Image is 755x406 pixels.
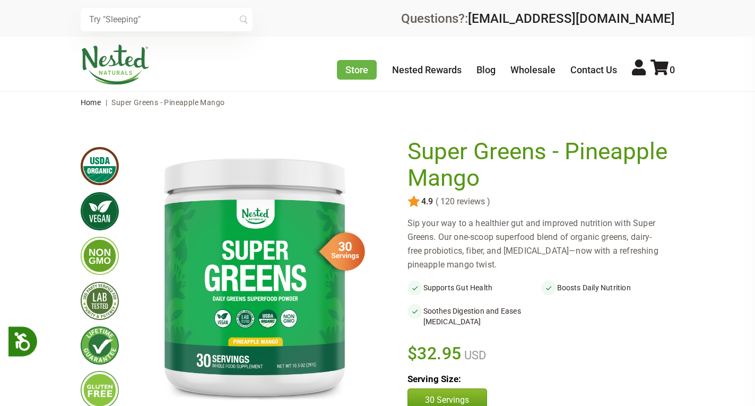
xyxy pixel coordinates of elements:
li: Supports Gut Health [407,280,541,295]
span: | [103,98,110,107]
div: Questions?: [401,12,675,25]
a: Nested Rewards [392,64,462,75]
h1: Super Greens - Pineapple Mango [407,139,670,191]
span: $32.95 [407,342,462,365]
span: Super Greens - Pineapple Mango [111,98,224,107]
input: Try "Sleeping" [81,8,253,31]
a: Home [81,98,101,107]
li: Boosts Daily Nutrition [541,280,675,295]
img: Nested Naturals [81,45,150,85]
nav: breadcrumbs [81,92,675,113]
span: 4.9 [420,197,433,206]
a: Blog [476,64,496,75]
span: 0 [670,64,675,75]
a: Store [337,60,377,80]
p: 30 Servings [419,394,476,406]
img: sg-servings-30.png [312,229,365,274]
a: Wholesale [510,64,556,75]
a: Contact Us [570,64,617,75]
a: 0 [650,64,675,75]
b: Serving Size: [407,374,461,384]
span: ( 120 reviews ) [433,197,490,206]
span: USD [462,349,486,362]
img: vegan [81,192,119,230]
img: gmofree [81,237,119,275]
img: thirdpartytested [81,282,119,320]
div: Sip your way to a healthier gut and improved nutrition with Super Greens. Our one-scoop superfood... [407,217,675,272]
img: usdaorganic [81,147,119,185]
img: star.svg [407,195,420,208]
img: lifetimeguarantee [81,326,119,365]
li: Soothes Digestion and Eases [MEDICAL_DATA] [407,304,541,329]
a: [EMAIL_ADDRESS][DOMAIN_NAME] [468,11,675,26]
